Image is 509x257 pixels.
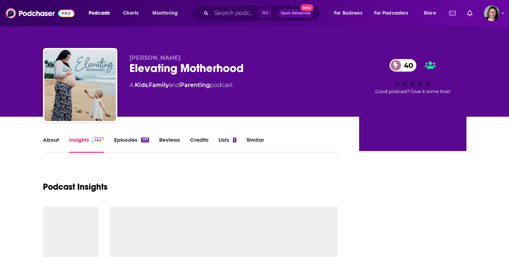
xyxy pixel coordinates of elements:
[446,7,459,19] a: Show notifications dropdown
[159,136,180,153] a: Reviews
[89,8,110,18] span: Podcasts
[169,82,180,88] span: and
[152,8,178,18] span: Monitoring
[43,136,59,153] a: About
[190,136,209,153] a: Credits
[281,11,310,15] span: Open Advanced
[199,5,327,21] div: Search podcasts, credits, & more...
[397,59,417,72] span: 40
[129,81,233,89] div: A podcast
[419,8,445,19] button: open menu
[424,8,436,18] span: More
[278,9,314,18] button: Open AdvancedNew
[180,82,210,88] a: Parenting
[69,136,104,153] a: InsightsPodchaser Pro
[484,5,500,21] button: Show profile menu
[118,8,143,19] a: Charts
[484,5,500,21] span: Logged in as micglogovac
[148,82,149,88] span: ,
[135,82,148,88] a: Kids
[129,54,181,61] span: [PERSON_NAME]
[44,49,116,121] img: Elevating Motherhood
[334,8,362,18] span: For Business
[359,54,466,99] div: 40Good podcast? Give it some love!
[246,136,264,153] a: Similar
[484,5,500,21] img: User Profile
[114,136,149,153] a: Episodes177
[123,8,138,18] span: Charts
[374,8,408,18] span: For Podcasters
[84,8,119,19] button: open menu
[233,137,236,142] div: 1
[211,8,259,19] input: Search podcasts, credits, & more...
[464,7,475,19] a: Show notifications dropdown
[141,137,149,142] div: 177
[43,181,108,192] h1: Podcast Insights
[369,8,419,19] button: open menu
[149,82,169,88] a: Family
[92,137,104,143] img: Podchaser Pro
[390,59,417,72] a: 40
[329,8,371,19] button: open menu
[259,9,272,18] span: ⌘ K
[219,136,236,153] a: Lists1
[6,6,74,20] img: Podchaser - Follow, Share and Rate Podcasts
[300,4,313,11] span: New
[147,8,187,19] button: open menu
[375,89,450,94] span: Good podcast? Give it some love!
